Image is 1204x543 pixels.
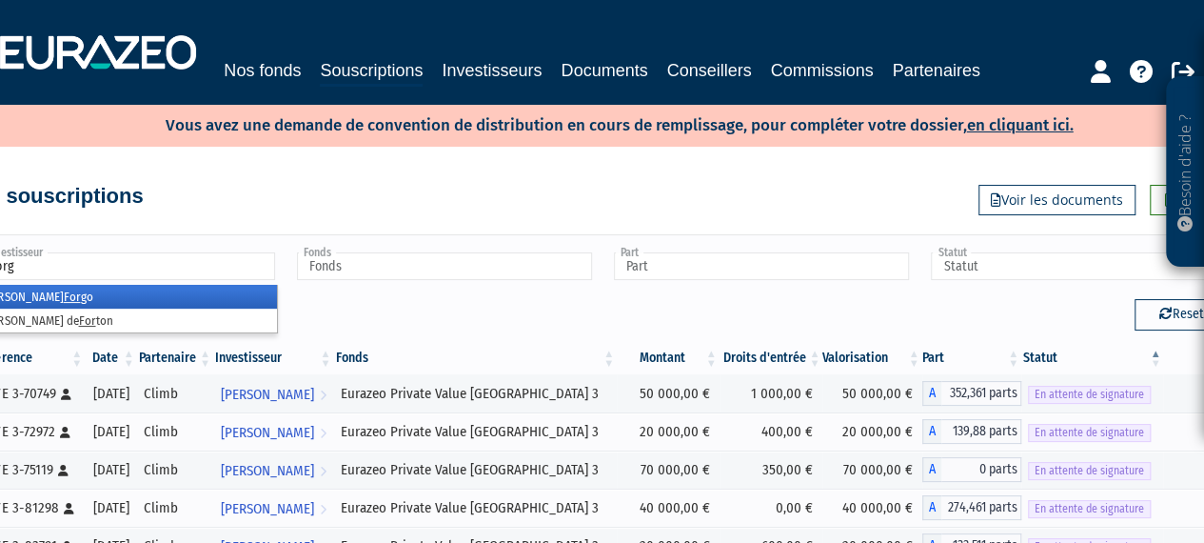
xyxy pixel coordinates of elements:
[922,381,1021,406] div: A - Eurazeo Private Value Europe 3
[941,457,1021,482] span: 0 parts
[617,374,720,412] td: 50 000,00 €
[822,489,921,527] td: 40 000,00 €
[1021,342,1163,374] th: Statut : activer pour trier la colonne par ordre d&eacute;croissant
[941,495,1021,520] span: 274,461 parts
[340,460,610,480] div: Eurazeo Private Value [GEOGRAPHIC_DATA] 3
[667,57,752,84] a: Conseillers
[922,419,941,444] span: A
[213,451,333,489] a: [PERSON_NAME]
[617,342,720,374] th: Montant: activer pour trier la colonne par ordre croissant
[340,384,610,404] div: Eurazeo Private Value [GEOGRAPHIC_DATA] 3
[137,451,213,489] td: Climb
[340,498,610,518] div: Eurazeo Private Value [GEOGRAPHIC_DATA] 3
[79,313,96,328] em: For
[319,377,326,412] i: Voir l'investisseur
[213,374,333,412] a: [PERSON_NAME]
[340,422,610,442] div: Eurazeo Private Value [GEOGRAPHIC_DATA] 3
[822,451,921,489] td: 70 000,00 €
[64,290,81,304] em: For
[110,110,1074,137] p: Vous avez une demande de convention de distribution en cours de remplissage, pour compléter votre...
[720,412,823,451] td: 400,00 €
[922,495,941,520] span: A
[60,427,70,438] i: [Français] Personne physique
[922,457,1021,482] div: A - Eurazeo Private Value Europe 3
[771,57,874,84] a: Commissions
[91,384,129,404] div: [DATE]
[221,492,314,527] span: [PERSON_NAME]
[617,451,720,489] td: 70 000,00 €
[967,115,1074,135] a: en cliquant ici.
[720,374,823,412] td: 1 000,00 €
[213,489,333,527] a: [PERSON_NAME]
[922,457,941,482] span: A
[561,57,647,84] a: Documents
[1028,500,1151,518] span: En attente de signature
[137,489,213,527] td: Climb
[822,374,921,412] td: 50 000,00 €
[58,465,69,476] i: [Français] Personne physique
[978,185,1135,215] a: Voir les documents
[320,57,423,87] a: Souscriptions
[822,412,921,451] td: 20 000,00 €
[333,342,617,374] th: Fonds: activer pour trier la colonne par ordre croissant
[442,57,542,84] a: Investisseurs
[213,342,333,374] th: Investisseur: activer pour trier la colonne par ordre croissant
[922,342,1021,374] th: Part: activer pour trier la colonne par ordre croissant
[922,419,1021,444] div: A - Eurazeo Private Value Europe 3
[61,389,71,400] i: [Français] Personne physique
[319,453,326,489] i: Voir l'investisseur
[137,342,213,374] th: Partenaire: activer pour trier la colonne par ordre croissant
[91,422,129,442] div: [DATE]
[893,57,980,84] a: Partenaires
[822,342,921,374] th: Valorisation: activer pour trier la colonne par ordre croissant
[319,492,326,527] i: Voir l'investisseur
[1028,386,1151,404] span: En attente de signature
[221,377,314,412] span: [PERSON_NAME]
[137,374,213,412] td: Climb
[91,460,129,480] div: [DATE]
[221,415,314,451] span: [PERSON_NAME]
[720,342,823,374] th: Droits d'entrée: activer pour trier la colonne par ordre croissant
[720,489,823,527] td: 0,00 €
[720,451,823,489] td: 350,00 €
[922,381,941,406] span: A
[617,412,720,451] td: 20 000,00 €
[221,453,314,489] span: [PERSON_NAME]
[91,498,129,518] div: [DATE]
[941,381,1021,406] span: 352,361 parts
[617,489,720,527] td: 40 000,00 €
[941,419,1021,444] span: 139,88 parts
[85,342,136,374] th: Date: activer pour trier la colonne par ordre croissant
[1174,87,1196,258] p: Besoin d'aide ?
[137,412,213,451] td: Climb
[319,415,326,451] i: Voir l'investisseur
[213,412,333,451] a: [PERSON_NAME]
[922,495,1021,520] div: A - Eurazeo Private Value Europe 3
[224,57,301,84] a: Nos fonds
[64,503,74,514] i: [Français] Personne physique
[1028,462,1151,480] span: En attente de signature
[1028,424,1151,442] span: En attente de signature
